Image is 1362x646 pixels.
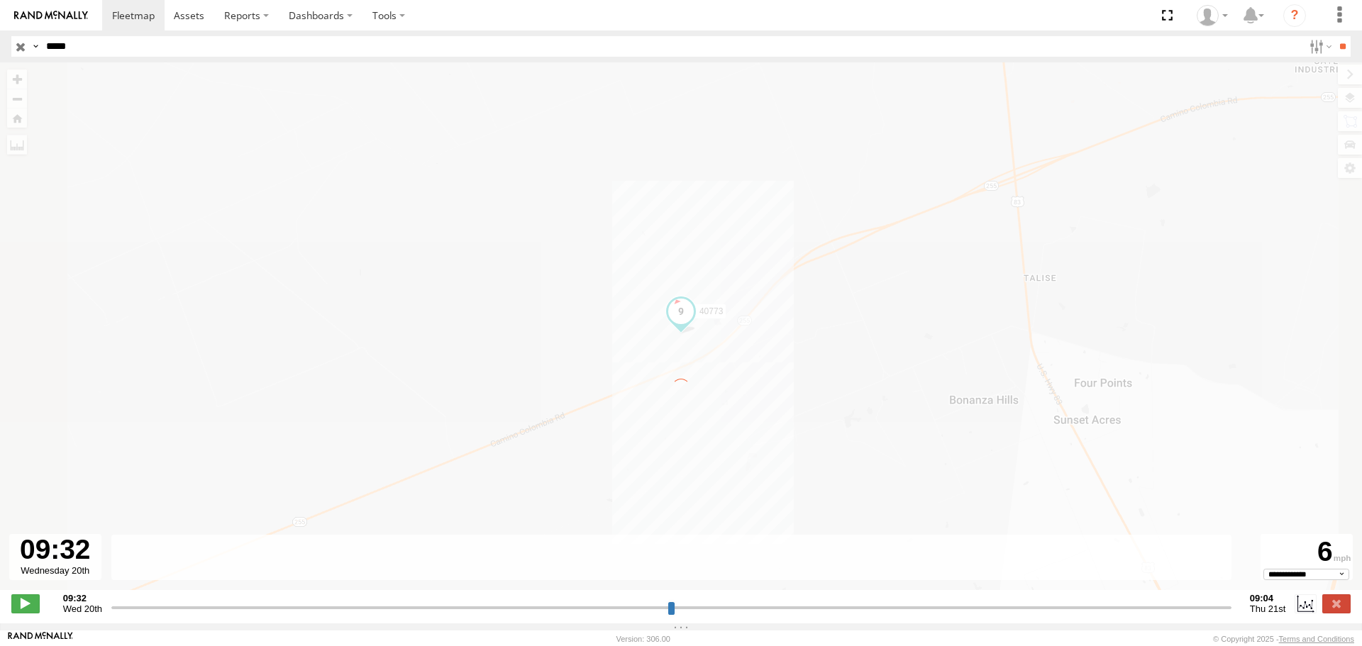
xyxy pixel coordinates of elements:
span: Wed 20th Aug 2025 [63,603,102,614]
div: © Copyright 2025 - [1213,635,1354,643]
span: Thu 21st Aug 2025 [1250,603,1285,614]
label: Play/Stop [11,594,40,613]
label: Search Query [30,36,41,57]
strong: 09:04 [1250,593,1285,603]
div: 6 [1263,536,1351,569]
i: ? [1283,4,1306,27]
label: Close [1322,594,1351,613]
div: Version: 306.00 [616,635,670,643]
strong: 09:32 [63,593,102,603]
a: Visit our Website [8,632,73,646]
a: Terms and Conditions [1279,635,1354,643]
img: rand-logo.svg [14,11,88,21]
div: Caseta Laredo TX [1192,5,1233,26]
label: Search Filter Options [1304,36,1334,57]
